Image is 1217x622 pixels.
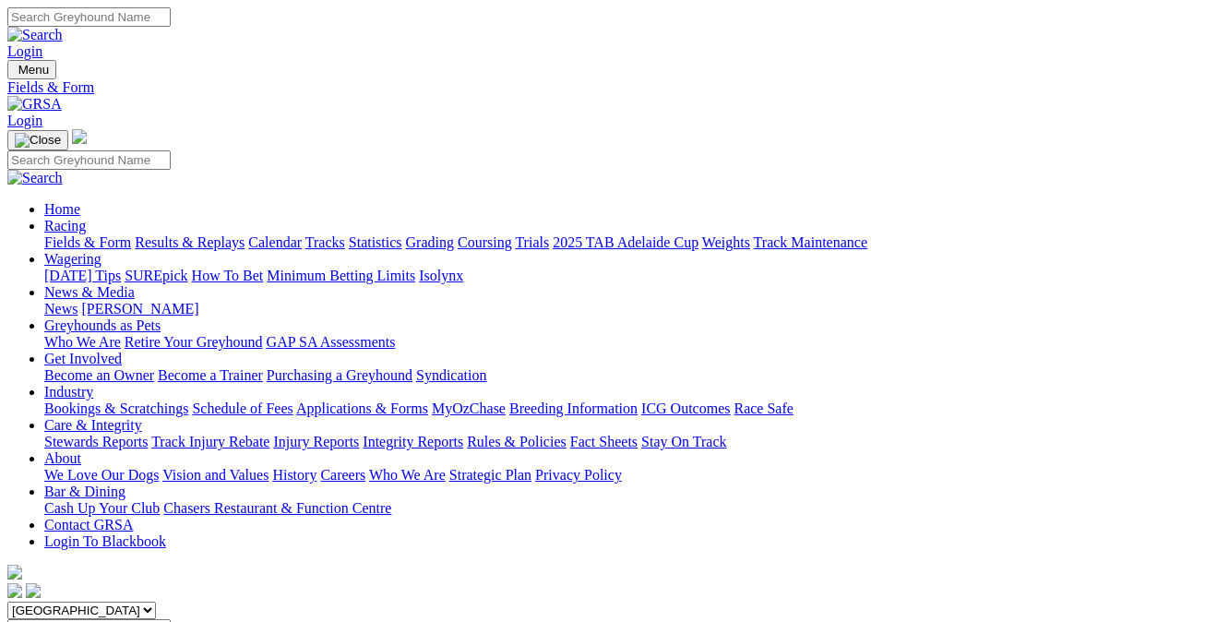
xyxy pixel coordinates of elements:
[26,583,41,598] img: twitter.svg
[44,401,188,416] a: Bookings & Scratchings
[44,500,1210,517] div: Bar & Dining
[754,234,867,250] a: Track Maintenance
[7,60,56,79] button: Toggle navigation
[151,434,269,449] a: Track Injury Rebate
[419,268,463,283] a: Isolynx
[44,500,160,516] a: Cash Up Your Club
[44,367,154,383] a: Become an Owner
[15,133,61,148] img: Close
[72,129,87,144] img: logo-grsa-white.png
[44,434,1210,450] div: Care & Integrity
[44,533,166,549] a: Login To Blackbook
[44,234,131,250] a: Fields & Form
[432,401,506,416] a: MyOzChase
[467,434,567,449] a: Rules & Policies
[641,434,726,449] a: Stay On Track
[44,450,81,466] a: About
[44,484,125,499] a: Bar & Dining
[641,401,730,416] a: ICG Outcomes
[44,317,161,333] a: Greyhounds as Pets
[44,367,1210,384] div: Get Involved
[158,367,263,383] a: Become a Trainer
[163,500,391,516] a: Chasers Restaurant & Function Centre
[369,467,446,483] a: Who We Are
[125,268,187,283] a: SUREpick
[44,301,78,317] a: News
[416,367,486,383] a: Syndication
[406,234,454,250] a: Grading
[44,384,93,400] a: Industry
[44,284,135,300] a: News & Media
[267,268,415,283] a: Minimum Betting Limits
[192,268,264,283] a: How To Bet
[272,467,316,483] a: History
[515,234,549,250] a: Trials
[7,7,171,27] input: Search
[44,467,1210,484] div: About
[44,234,1210,251] div: Racing
[81,301,198,317] a: [PERSON_NAME]
[44,434,148,449] a: Stewards Reports
[44,268,121,283] a: [DATE] Tips
[267,334,396,350] a: GAP SA Assessments
[44,251,101,267] a: Wagering
[7,583,22,598] img: facebook.svg
[7,43,42,59] a: Login
[44,334,121,350] a: Who We Are
[7,96,62,113] img: GRSA
[44,301,1210,317] div: News & Media
[44,351,122,366] a: Get Involved
[305,234,345,250] a: Tracks
[7,170,63,186] img: Search
[349,234,402,250] a: Statistics
[734,401,793,416] a: Race Safe
[44,517,133,532] a: Contact GRSA
[7,130,68,150] button: Toggle navigation
[192,401,292,416] a: Schedule of Fees
[296,401,428,416] a: Applications & Forms
[320,467,365,483] a: Careers
[44,401,1210,417] div: Industry
[570,434,638,449] a: Fact Sheets
[44,417,142,433] a: Care & Integrity
[18,63,49,77] span: Menu
[702,234,750,250] a: Weights
[535,467,622,483] a: Privacy Policy
[44,467,159,483] a: We Love Our Dogs
[7,150,171,170] input: Search
[7,565,22,580] img: logo-grsa-white.png
[44,334,1210,351] div: Greyhounds as Pets
[7,27,63,43] img: Search
[135,234,245,250] a: Results & Replays
[267,367,412,383] a: Purchasing a Greyhound
[44,201,80,217] a: Home
[44,268,1210,284] div: Wagering
[363,434,463,449] a: Integrity Reports
[273,434,359,449] a: Injury Reports
[248,234,302,250] a: Calendar
[162,467,268,483] a: Vision and Values
[553,234,698,250] a: 2025 TAB Adelaide Cup
[44,218,86,233] a: Racing
[7,79,1210,96] a: Fields & Form
[7,113,42,128] a: Login
[509,401,638,416] a: Breeding Information
[458,234,512,250] a: Coursing
[449,467,531,483] a: Strategic Plan
[125,334,263,350] a: Retire Your Greyhound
